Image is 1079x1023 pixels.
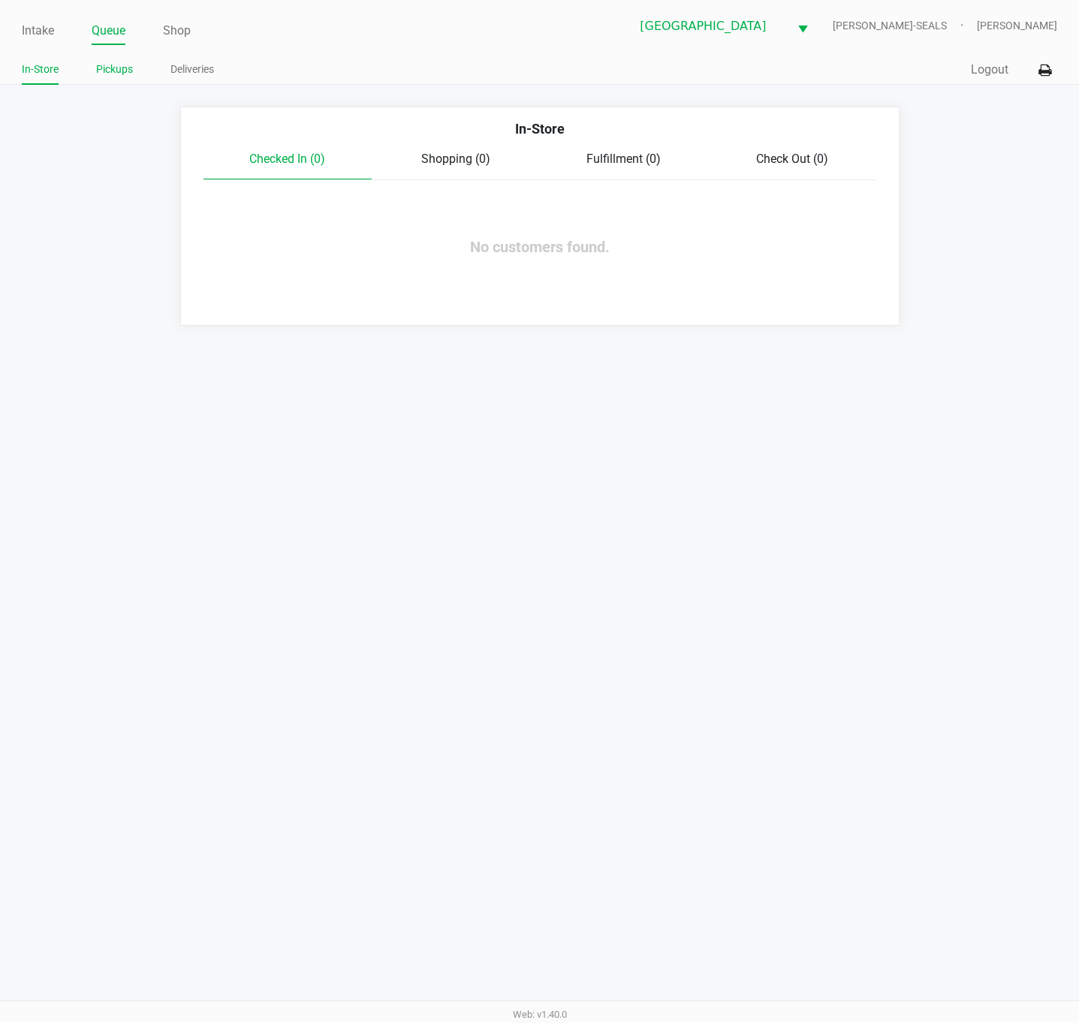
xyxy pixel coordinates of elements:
span: Shopping (0) [421,152,490,166]
a: Pickups [96,60,133,79]
span: Checked In (0) [249,152,325,166]
span: [PERSON_NAME]-SEALS [833,18,977,34]
span: No customers found. [470,238,610,256]
a: Deliveries [170,60,214,79]
button: Logout [971,61,1008,79]
a: Intake [22,20,54,41]
a: In-Store [22,60,59,79]
span: In-Store [515,121,565,137]
a: Queue [92,20,125,41]
button: Select [788,8,817,44]
span: [PERSON_NAME] [977,18,1057,34]
span: Check Out (0) [756,152,828,166]
span: Fulfillment (0) [586,152,661,166]
span: Web: v1.40.0 [513,1009,567,1020]
span: [GEOGRAPHIC_DATA] [640,17,779,35]
a: Shop [163,20,191,41]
